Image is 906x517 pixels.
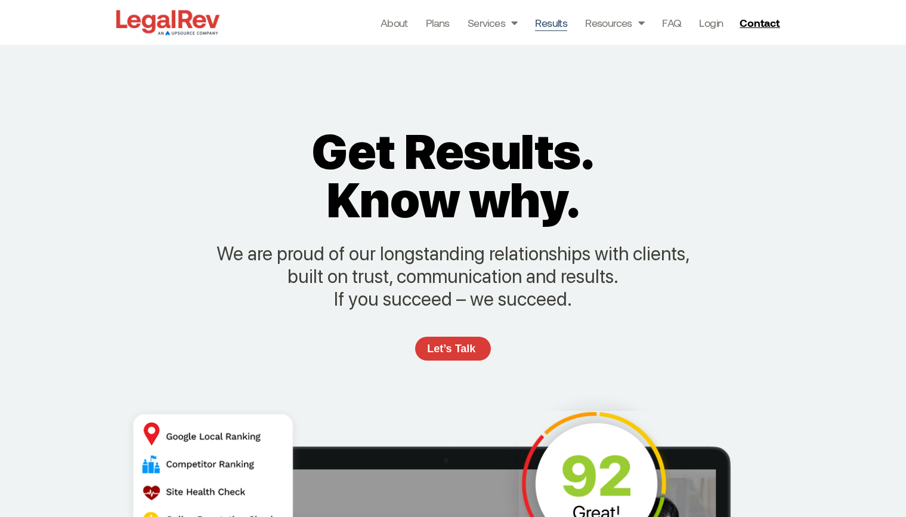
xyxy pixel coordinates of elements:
[282,128,625,224] h2: Get Results. Know why.
[662,14,681,31] a: FAQ
[740,17,780,28] span: Contact
[585,14,644,31] a: Resources
[215,242,692,310] p: We are proud of our longstanding relationships with clients, built on trust, communication and re...
[415,337,490,361] a: Let’s Talk
[381,14,723,31] nav: Menu
[426,14,450,31] a: Plans
[735,13,787,32] a: Contact
[699,14,723,31] a: Login
[381,14,408,31] a: About
[535,14,567,31] a: Results
[468,14,518,31] a: Services
[427,343,475,354] span: Let’s Talk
